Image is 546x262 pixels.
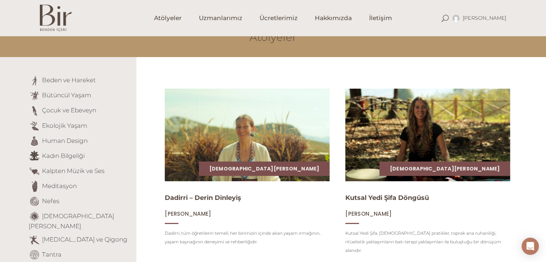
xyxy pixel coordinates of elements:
a: Beden ve Hareket [42,76,96,84]
a: Kutsal Yedi Şifa Döngüsü [345,194,429,202]
a: [DEMOGRAPHIC_DATA][PERSON_NAME] [390,165,500,172]
a: Kadın Bilgeliği [42,152,85,159]
a: [PERSON_NAME] [165,210,211,217]
a: Dadirri – Derin Dinleyiş [165,194,241,202]
a: [PERSON_NAME] [345,210,392,217]
a: Tantra [42,251,61,258]
span: Uzmanlarımız [199,14,242,22]
span: [PERSON_NAME] [345,210,392,217]
a: [MEDICAL_DATA] ve Qigong [42,235,127,243]
a: Human Design [42,137,88,144]
span: Atölyeler [154,14,182,22]
span: Ücretlerimiz [260,14,298,22]
a: Bütüncül Yaşam [42,92,91,99]
a: Ekolojik Yaşam [42,122,87,129]
span: [PERSON_NAME] [165,210,211,217]
span: [PERSON_NAME] [463,15,507,21]
span: İletişim [369,14,392,22]
a: [DEMOGRAPHIC_DATA][PERSON_NAME] [29,212,114,230]
p: Dadirri, tüm öğretilerin temeli, her birimizin içinde akan yaşam ırmağının, yaşam kaynağının den... [165,229,330,246]
a: Çocuk ve Ebeveyn [42,107,96,114]
div: Open Intercom Messenger [522,238,539,255]
a: Kalpten Müzik ve Ses [42,167,104,174]
span: Hakkımızda [315,14,352,22]
p: Kutsal Yedi Şifa, [DEMOGRAPHIC_DATA] pratikler, toprak ana ruhaniliği, ritüelistik yaklaşımların ... [345,229,510,255]
a: [DEMOGRAPHIC_DATA][PERSON_NAME] [209,165,319,172]
a: Nefes [42,197,59,204]
a: Meditasyon [42,182,77,189]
